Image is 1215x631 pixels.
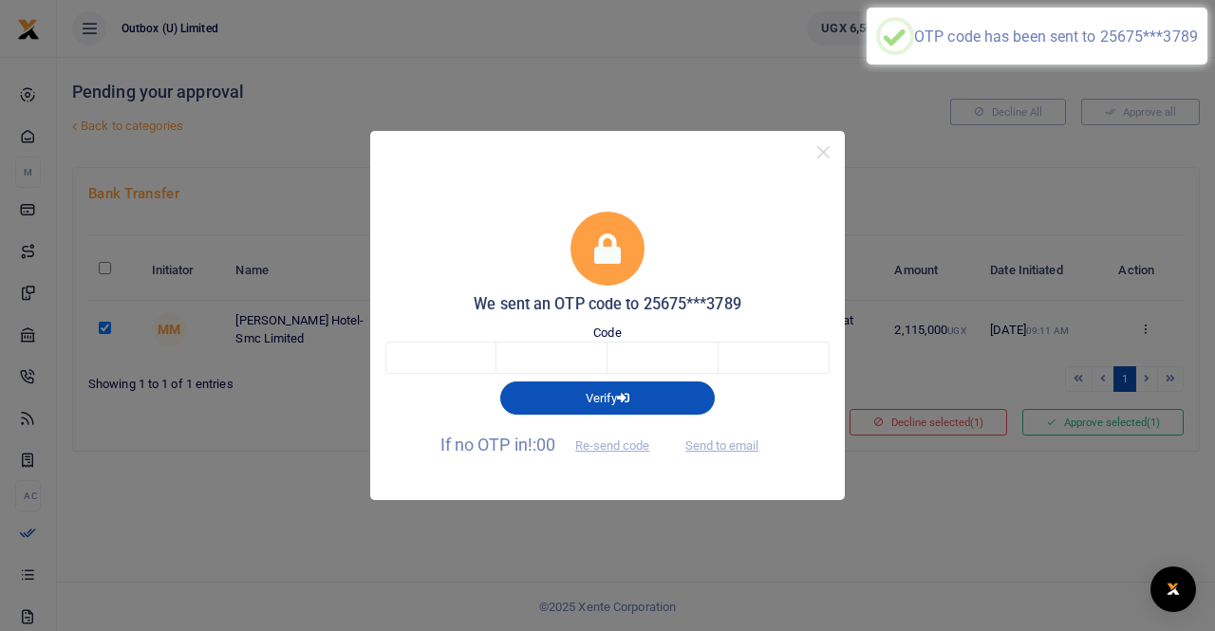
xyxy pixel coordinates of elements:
div: OTP code has been sent to 25675***3789 [914,28,1198,46]
span: If no OTP in [440,435,666,455]
div: Open Intercom Messenger [1150,566,1196,612]
h5: We sent an OTP code to 25675***3789 [385,295,830,314]
button: Verify [500,381,715,414]
button: Close [810,139,837,166]
span: !:00 [528,435,555,455]
label: Code [593,324,621,343]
